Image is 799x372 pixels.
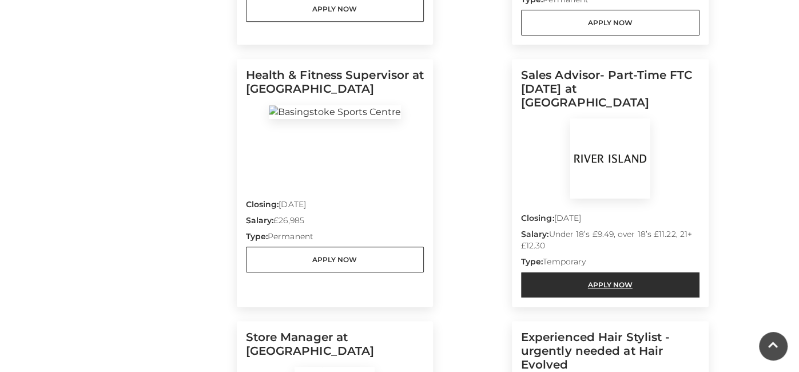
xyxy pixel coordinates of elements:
[246,199,279,209] strong: Closing:
[521,228,699,256] p: Under 18’s £9.49, over 18’s £11.22, 21+ £12.30
[246,68,424,105] h5: Health & Fitness Supervisor at [GEOGRAPHIC_DATA]
[570,118,650,199] img: River Island
[521,68,699,118] h5: Sales Advisor- Part-Time FTC [DATE] at [GEOGRAPHIC_DATA]
[521,10,699,35] a: Apply Now
[246,199,424,215] p: [DATE]
[521,229,549,239] strong: Salary:
[521,272,699,298] a: Apply Now
[246,231,268,242] strong: Type:
[246,330,424,367] h5: Store Manager at [GEOGRAPHIC_DATA]
[269,105,401,119] img: Basingstoke Sports Centre
[246,247,424,272] a: Apply Now
[521,213,554,223] strong: Closing:
[246,215,274,225] strong: Salary:
[246,231,424,247] p: Permanent
[521,212,699,228] p: [DATE]
[521,256,699,272] p: Temporary
[246,215,424,231] p: £26,985
[521,256,543,267] strong: Type:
